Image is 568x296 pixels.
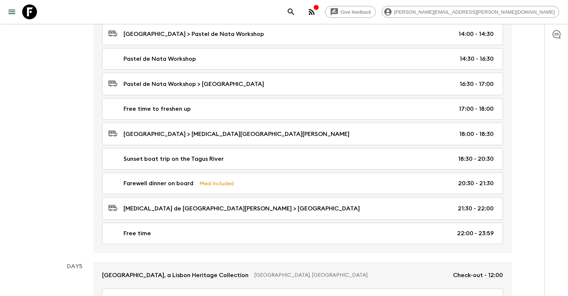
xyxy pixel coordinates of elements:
p: Meal Included [199,179,234,187]
p: [MEDICAL_DATA] de [GEOGRAPHIC_DATA][PERSON_NAME] > [GEOGRAPHIC_DATA] [124,204,360,213]
p: Free time to freshen up [124,104,191,113]
a: Give feedback [325,6,376,18]
p: Pastel de Nata Workshop > [GEOGRAPHIC_DATA] [124,80,264,89]
p: 16:30 - 17:00 [460,80,494,89]
p: 18:00 - 18:30 [459,130,494,139]
a: [GEOGRAPHIC_DATA] > Pastel de Nata Workshop14:00 - 14:30 [102,23,503,45]
p: Farewell dinner on board [124,179,193,188]
a: [GEOGRAPHIC_DATA], a Lisbon Heritage Collection[GEOGRAPHIC_DATA], [GEOGRAPHIC_DATA]Check-out - 12:00 [93,262,512,289]
p: 22:00 - 23:59 [457,229,494,238]
span: [PERSON_NAME][EMAIL_ADDRESS][PERSON_NAME][DOMAIN_NAME] [390,9,559,15]
p: [GEOGRAPHIC_DATA] > Pastel de Nata Workshop [124,30,264,39]
a: Free time22:00 - 23:59 [102,223,503,244]
a: Pastel de Nata Workshop > [GEOGRAPHIC_DATA]16:30 - 17:00 [102,73,503,95]
a: Farewell dinner on boardMeal Included20:30 - 21:30 [102,173,503,194]
p: Day 5 [56,262,93,271]
p: Check-out - 12:00 [453,271,503,280]
span: Give feedback [337,9,375,15]
p: 20:30 - 21:30 [458,179,494,188]
a: Sunset boat trip on the Tagus River18:30 - 20:30 [102,148,503,170]
p: Pastel de Nata Workshop [124,54,196,63]
p: Sunset boat trip on the Tagus River [124,154,224,163]
a: Free time to freshen up17:00 - 18:00 [102,98,503,120]
p: [GEOGRAPHIC_DATA] > [MEDICAL_DATA][GEOGRAPHIC_DATA][PERSON_NAME] [124,130,349,139]
div: [PERSON_NAME][EMAIL_ADDRESS][PERSON_NAME][DOMAIN_NAME] [382,6,559,18]
a: Pastel de Nata Workshop14:30 - 16:30 [102,48,503,70]
button: search adventures [284,4,298,19]
p: 14:30 - 16:30 [460,54,494,63]
button: menu [4,4,19,19]
p: [GEOGRAPHIC_DATA], a Lisbon Heritage Collection [102,271,248,280]
p: 21:30 - 22:00 [458,204,494,213]
a: [GEOGRAPHIC_DATA] > [MEDICAL_DATA][GEOGRAPHIC_DATA][PERSON_NAME]18:00 - 18:30 [102,123,503,145]
p: 14:00 - 14:30 [459,30,494,39]
p: 18:30 - 20:30 [458,154,494,163]
p: Free time [124,229,151,238]
a: [MEDICAL_DATA] de [GEOGRAPHIC_DATA][PERSON_NAME] > [GEOGRAPHIC_DATA]21:30 - 22:00 [102,197,503,220]
p: [GEOGRAPHIC_DATA], [GEOGRAPHIC_DATA] [254,272,447,279]
p: 17:00 - 18:00 [459,104,494,113]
